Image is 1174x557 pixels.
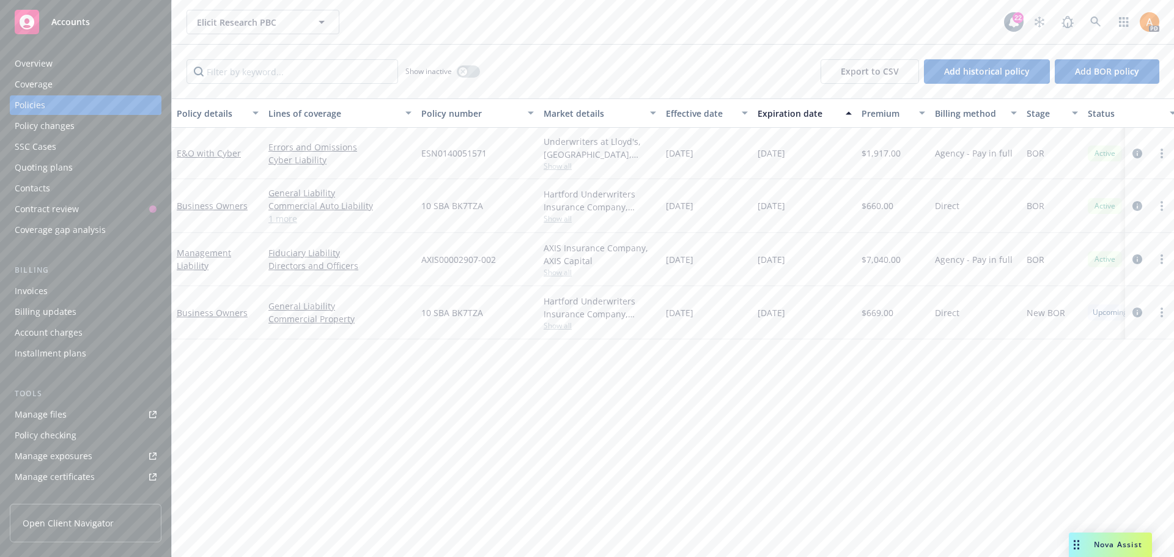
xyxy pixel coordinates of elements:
[10,54,161,73] a: Overview
[1154,146,1169,161] a: more
[15,302,76,322] div: Billing updates
[186,10,339,34] button: Elicit Research PBC
[1027,147,1044,160] span: BOR
[1130,305,1145,320] a: circleInformation
[268,246,412,259] a: Fiduciary Liability
[1154,199,1169,213] a: more
[268,186,412,199] a: General Liability
[10,5,161,39] a: Accounts
[10,446,161,466] a: Manage exposures
[15,116,75,136] div: Policy changes
[10,95,161,115] a: Policies
[23,517,114,529] span: Open Client Navigator
[268,212,412,225] a: 1 more
[862,253,901,266] span: $7,040.00
[544,320,656,331] span: Show all
[421,306,483,319] span: 10 SBA BK7TZA
[758,199,785,212] span: [DATE]
[15,199,79,219] div: Contract review
[758,147,785,160] span: [DATE]
[935,107,1003,120] div: Billing method
[15,95,45,115] div: Policies
[1130,146,1145,161] a: circleInformation
[177,107,245,120] div: Policy details
[10,388,161,400] div: Tools
[10,116,161,136] a: Policy changes
[930,98,1022,128] button: Billing method
[10,344,161,363] a: Installment plans
[935,147,1013,160] span: Agency - Pay in full
[753,98,857,128] button: Expiration date
[15,405,67,424] div: Manage files
[264,98,416,128] button: Lines of coverage
[15,323,83,342] div: Account charges
[1093,148,1117,159] span: Active
[1069,533,1152,557] button: Nova Assist
[421,253,496,266] span: AXIS00002907-002
[172,98,264,128] button: Policy details
[862,107,912,120] div: Premium
[10,488,161,507] a: Manage BORs
[544,135,656,161] div: Underwriters at Lloyd's, [GEOGRAPHIC_DATA], [PERSON_NAME] of London, CFC Underwriting
[935,306,959,319] span: Direct
[666,147,693,160] span: [DATE]
[1027,199,1044,212] span: BOR
[10,405,161,424] a: Manage files
[862,199,893,212] span: $660.00
[821,59,919,84] button: Export to CSV
[10,158,161,177] a: Quoting plans
[10,137,161,157] a: SSC Cases
[15,488,72,507] div: Manage BORs
[1069,533,1084,557] div: Drag to move
[935,253,1013,266] span: Agency - Pay in full
[405,66,452,76] span: Show inactive
[421,107,520,120] div: Policy number
[10,323,161,342] a: Account charges
[544,242,656,267] div: AXIS Insurance Company, AXIS Capital
[758,306,785,319] span: [DATE]
[1027,253,1044,266] span: BOR
[1154,252,1169,267] a: more
[15,220,106,240] div: Coverage gap analysis
[544,188,656,213] div: Hartford Underwriters Insurance Company, Hartford Insurance Group
[186,59,398,84] input: Filter by keyword...
[177,247,231,271] a: Management Liability
[15,344,86,363] div: Installment plans
[1112,10,1136,34] a: Switch app
[1075,65,1139,77] span: Add BOR policy
[10,75,161,94] a: Coverage
[862,147,901,160] span: $1,917.00
[1130,252,1145,267] a: circleInformation
[268,259,412,272] a: Directors and Officers
[544,213,656,224] span: Show all
[177,147,241,159] a: E&O with Cyber
[268,199,412,212] a: Commercial Auto Liability
[51,17,90,27] span: Accounts
[1027,306,1065,319] span: New BOR
[666,199,693,212] span: [DATE]
[15,75,53,94] div: Coverage
[841,65,899,77] span: Export to CSV
[857,98,930,128] button: Premium
[10,467,161,487] a: Manage certificates
[944,65,1030,77] span: Add historical policy
[10,302,161,322] a: Billing updates
[666,107,734,120] div: Effective date
[1084,10,1108,34] a: Search
[544,107,643,120] div: Market details
[661,98,753,128] button: Effective date
[758,107,838,120] div: Expiration date
[268,153,412,166] a: Cyber Liability
[268,141,412,153] a: Errors and Omissions
[862,306,893,319] span: $669.00
[177,200,248,212] a: Business Owners
[15,281,48,301] div: Invoices
[1013,12,1024,23] div: 22
[268,300,412,312] a: General Liability
[544,295,656,320] div: Hartford Underwriters Insurance Company, Hartford Insurance Group
[544,161,656,171] span: Show all
[197,16,303,29] span: Elicit Research PBC
[1022,98,1083,128] button: Stage
[15,446,92,466] div: Manage exposures
[666,306,693,319] span: [DATE]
